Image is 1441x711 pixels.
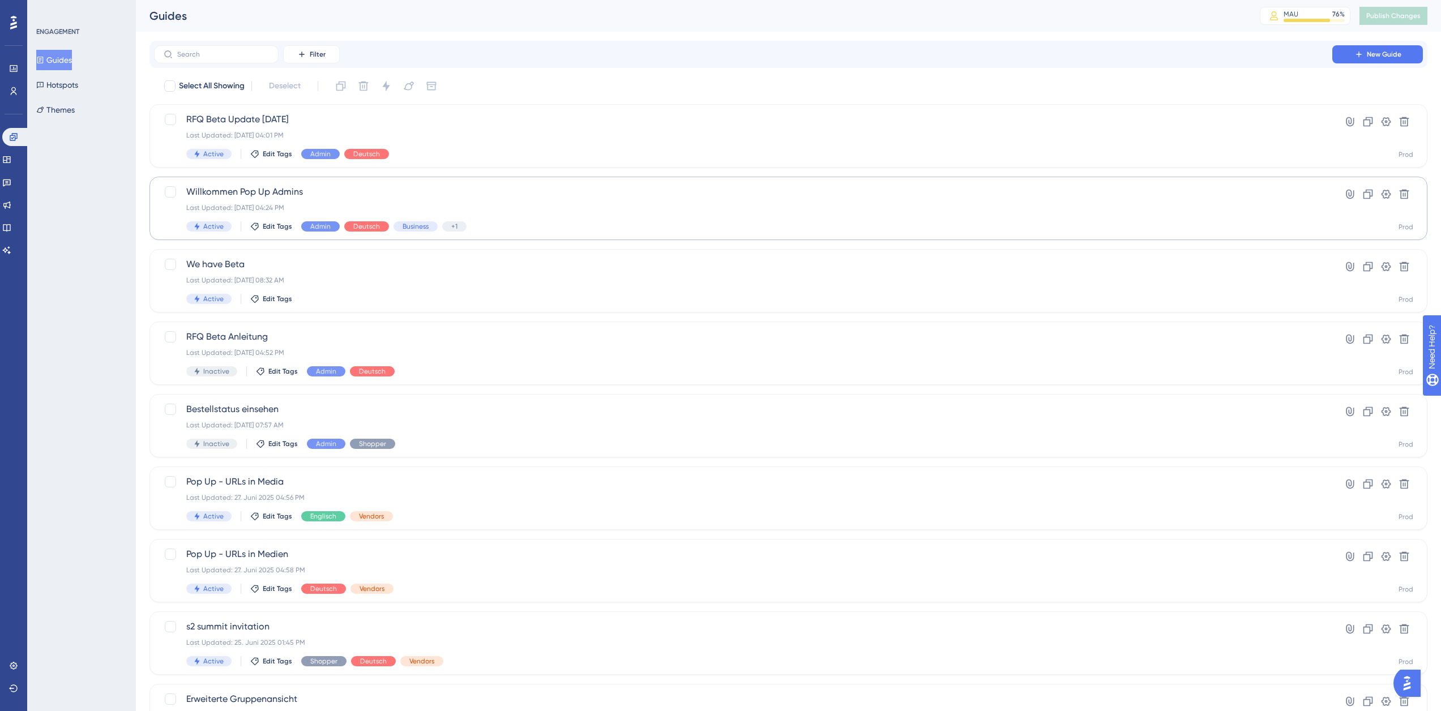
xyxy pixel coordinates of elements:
[203,439,229,448] span: Inactive
[269,79,301,93] span: Deselect
[186,348,1300,357] div: Last Updated: [DATE] 04:52 PM
[186,402,1300,416] span: Bestellstatus einsehen
[186,620,1300,633] span: s2 summit invitation
[177,50,269,58] input: Search
[359,512,384,521] span: Vendors
[1399,440,1413,449] div: Prod
[310,222,331,231] span: Admin
[36,50,72,70] button: Guides
[360,584,384,593] span: Vendors
[1399,150,1413,159] div: Prod
[203,367,229,376] span: Inactive
[1399,512,1413,521] div: Prod
[1359,7,1427,25] button: Publish Changes
[310,50,326,59] span: Filter
[256,367,298,376] button: Edit Tags
[250,657,292,666] button: Edit Tags
[310,657,337,666] span: Shopper
[186,330,1300,344] span: RFQ Beta Anleitung
[263,512,292,521] span: Edit Tags
[1399,295,1413,304] div: Prod
[203,584,224,593] span: Active
[1393,666,1427,700] iframe: UserGuiding AI Assistant Launcher
[403,222,429,231] span: Business
[186,203,1300,212] div: Last Updated: [DATE] 04:24 PM
[310,149,331,159] span: Admin
[360,657,387,666] span: Deutsch
[1399,585,1413,594] div: Prod
[203,294,224,303] span: Active
[186,113,1300,126] span: RFQ Beta Update [DATE]
[263,222,292,231] span: Edit Tags
[1366,11,1421,20] span: Publish Changes
[263,294,292,303] span: Edit Tags
[359,367,386,376] span: Deutsch
[316,367,336,376] span: Admin
[250,512,292,521] button: Edit Tags
[179,79,245,93] span: Select All Showing
[203,657,224,666] span: Active
[36,75,78,95] button: Hotspots
[409,657,434,666] span: Vendors
[451,222,457,231] span: +1
[186,692,1300,706] span: Erweiterte Gruppenansicht
[353,149,380,159] span: Deutsch
[250,584,292,593] button: Edit Tags
[186,638,1300,647] div: Last Updated: 25. Juni 2025 01:45 PM
[186,475,1300,489] span: Pop Up - URLs in Media
[186,421,1300,430] div: Last Updated: [DATE] 07:57 AM
[353,222,380,231] span: Deutsch
[268,367,298,376] span: Edit Tags
[250,294,292,303] button: Edit Tags
[186,566,1300,575] div: Last Updated: 27. Juni 2025 04:58 PM
[27,3,71,16] span: Need Help?
[1332,10,1345,19] div: 76 %
[1399,222,1413,232] div: Prod
[263,584,292,593] span: Edit Tags
[186,258,1300,271] span: We have Beta
[149,8,1232,24] div: Guides
[186,547,1300,561] span: Pop Up - URLs in Medien
[36,27,79,36] div: ENGAGEMENT
[256,439,298,448] button: Edit Tags
[310,512,336,521] span: Englisch
[1332,45,1423,63] button: New Guide
[263,149,292,159] span: Edit Tags
[250,222,292,231] button: Edit Tags
[186,493,1300,502] div: Last Updated: 27. Juni 2025 04:56 PM
[359,439,386,448] span: Shopper
[250,149,292,159] button: Edit Tags
[203,149,224,159] span: Active
[1284,10,1298,19] div: MAU
[259,76,311,96] button: Deselect
[186,276,1300,285] div: Last Updated: [DATE] 08:32 AM
[310,584,337,593] span: Deutsch
[186,185,1300,199] span: Willkommen Pop Up Admins
[1399,657,1413,666] div: Prod
[1367,50,1401,59] span: New Guide
[203,512,224,521] span: Active
[283,45,340,63] button: Filter
[268,439,298,448] span: Edit Tags
[36,100,75,120] button: Themes
[316,439,336,448] span: Admin
[203,222,224,231] span: Active
[186,131,1300,140] div: Last Updated: [DATE] 04:01 PM
[263,657,292,666] span: Edit Tags
[1399,367,1413,376] div: Prod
